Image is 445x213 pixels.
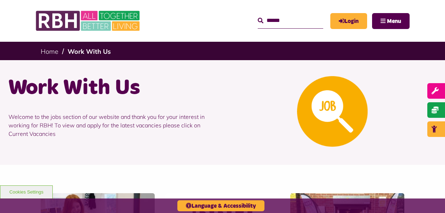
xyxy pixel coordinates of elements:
[68,47,111,56] a: Work With Us
[8,74,217,102] h1: Work With Us
[413,181,445,213] iframe: Netcall Web Assistant for live chat
[8,102,217,149] p: Welcome to the jobs section of our website and thank you for your interest in working for RBH! To...
[35,7,142,35] img: RBH
[387,18,401,24] span: Menu
[330,13,367,29] a: MyRBH
[297,76,368,147] img: Looking For A Job
[177,200,264,211] button: Language & Accessibility
[41,47,58,56] a: Home
[372,13,410,29] button: Navigation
